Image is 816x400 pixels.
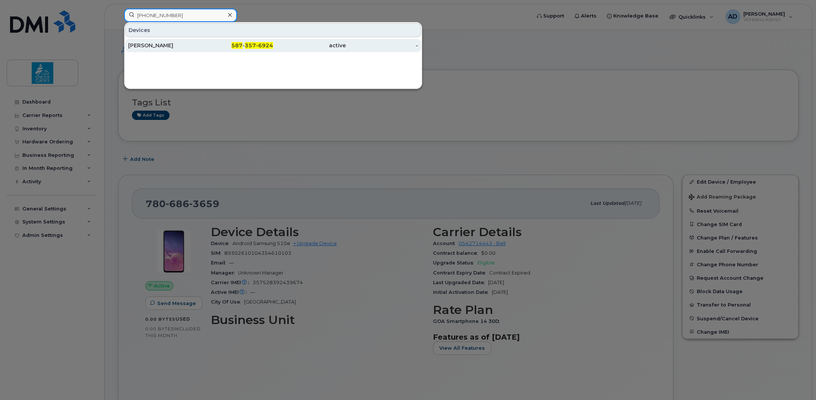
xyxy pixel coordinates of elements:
div: [PERSON_NAME] [128,42,201,49]
a: [PERSON_NAME]587-357-6924active- [125,39,421,52]
div: active [273,42,346,49]
div: - [346,42,418,49]
div: - [201,42,273,49]
div: Devices [125,23,421,37]
span: 357-6924 [245,42,273,49]
span: 587 [231,42,243,49]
